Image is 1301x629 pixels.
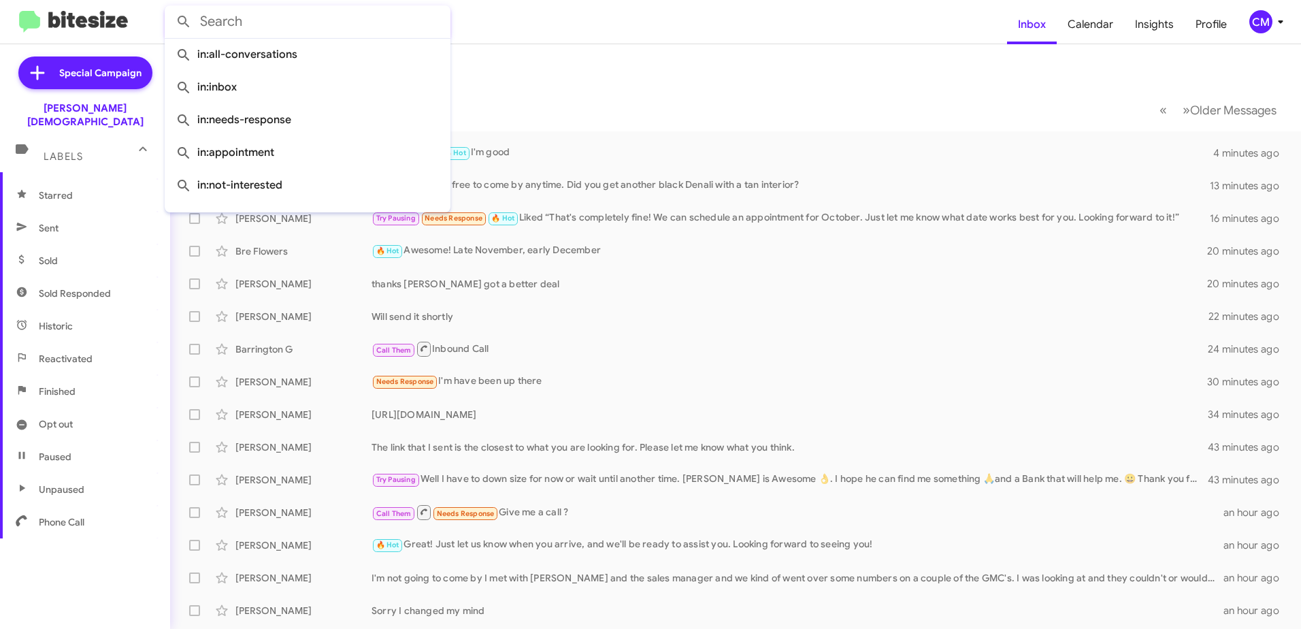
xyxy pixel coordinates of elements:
[235,408,372,421] div: [PERSON_NAME]
[1223,571,1290,585] div: an hour ago
[39,450,71,464] span: Paused
[59,66,142,80] span: Special Campaign
[235,473,372,487] div: [PERSON_NAME]
[1213,146,1290,160] div: 4 minutes ago
[1208,473,1290,487] div: 43 minutes ago
[376,475,416,484] span: Try Pausing
[1183,101,1190,118] span: »
[443,148,466,157] span: 🔥 Hot
[1190,103,1277,118] span: Older Messages
[372,340,1208,357] div: Inbound Call
[1238,10,1286,33] button: CM
[376,214,416,223] span: Try Pausing
[372,310,1208,323] div: Will send it shortly
[491,214,514,223] span: 🔥 Hot
[1174,96,1285,124] button: Next
[372,145,1213,161] div: I'm good
[39,319,73,333] span: Historic
[1124,5,1185,44] a: Insights
[372,440,1208,454] div: The link that I sent is the closest to what you are looking for. Please let me know what you think.
[1208,244,1290,258] div: 20 minutes ago
[1208,375,1290,389] div: 30 minutes ago
[176,103,440,136] span: in:needs-response
[376,246,399,255] span: 🔥 Hot
[372,408,1208,421] div: [URL][DOMAIN_NAME]
[176,71,440,103] span: in:inbox
[176,201,440,234] span: in:sold-verified
[372,571,1223,585] div: I'm not going to come by I met with [PERSON_NAME] and the sales manager and we kind of went over ...
[376,377,434,386] span: Needs Response
[235,440,372,454] div: [PERSON_NAME]
[235,310,372,323] div: [PERSON_NAME]
[165,5,450,38] input: Search
[235,244,372,258] div: Bre Flowers
[425,214,482,223] span: Needs Response
[372,277,1208,291] div: thanks [PERSON_NAME] got a better deal
[1208,277,1290,291] div: 20 minutes ago
[39,352,93,366] span: Reactivated
[376,541,399,549] span: 🔥 Hot
[235,604,372,617] div: [PERSON_NAME]
[1151,96,1175,124] button: Previous
[1208,310,1290,323] div: 22 minutes ago
[44,150,83,163] span: Labels
[372,504,1223,521] div: Give me a call ?
[437,509,495,518] span: Needs Response
[39,483,84,496] span: Unpaused
[235,538,372,552] div: [PERSON_NAME]
[235,375,372,389] div: [PERSON_NAME]
[372,243,1208,259] div: Awesome! Late November, early December
[372,537,1223,553] div: Great! Just let us know when you arrive, and we'll be ready to assist you. Looking forward to see...
[1223,604,1290,617] div: an hour ago
[376,346,412,355] span: Call Them
[372,472,1208,487] div: Well I have to down size for now or wait until another time. [PERSON_NAME] is Awesome 👌. I hope h...
[1210,212,1290,225] div: 16 minutes ago
[235,342,372,356] div: Barrington G
[372,178,1210,193] div: Im free to come by anytime. Did you get another black Denali with a tan interior?
[39,385,76,398] span: Finished
[1057,5,1124,44] a: Calendar
[39,221,59,235] span: Sent
[1208,342,1290,356] div: 24 minutes ago
[235,277,372,291] div: [PERSON_NAME]
[39,254,58,268] span: Sold
[1152,96,1285,124] nav: Page navigation example
[1185,5,1238,44] a: Profile
[1223,506,1290,519] div: an hour ago
[235,506,372,519] div: [PERSON_NAME]
[39,515,84,529] span: Phone Call
[1210,179,1290,193] div: 13 minutes ago
[1208,408,1290,421] div: 34 minutes ago
[176,169,440,201] span: in:not-interested
[39,189,73,202] span: Starred
[176,136,440,169] span: in:appointment
[39,417,73,431] span: Opt out
[176,38,440,71] span: in:all-conversations
[1249,10,1272,33] div: CM
[1223,538,1290,552] div: an hour ago
[372,210,1210,226] div: Liked “That's completely fine! We can schedule an appointment for October. Just let me know what ...
[372,604,1223,617] div: Sorry I changed my mind
[372,374,1208,389] div: I'm have been up there
[1159,101,1167,118] span: «
[376,509,412,518] span: Call Them
[18,57,152,89] a: Special Campaign
[39,287,111,300] span: Sold Responded
[235,571,372,585] div: [PERSON_NAME]
[1208,440,1290,454] div: 43 minutes ago
[1007,5,1057,44] a: Inbox
[235,212,372,225] div: [PERSON_NAME]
